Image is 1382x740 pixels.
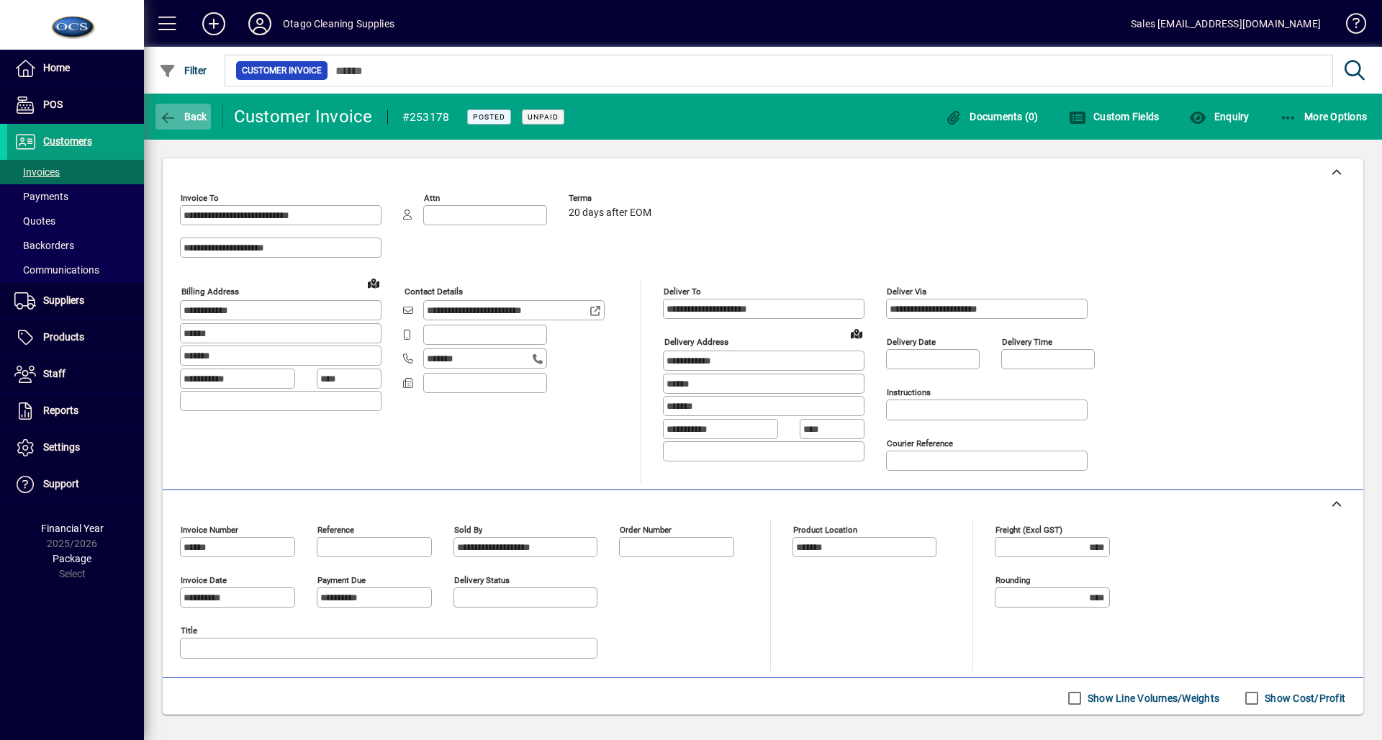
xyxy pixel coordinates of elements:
mat-label: Reference [317,525,354,535]
div: Sales [EMAIL_ADDRESS][DOMAIN_NAME] [1131,12,1321,35]
span: Products [43,331,84,343]
a: Quotes [7,209,144,233]
button: Filter [155,58,211,84]
div: #253178 [402,106,450,129]
a: Products [7,320,144,356]
span: Quotes [14,215,55,227]
div: Otago Cleaning Supplies [283,12,394,35]
span: Communications [14,264,99,276]
span: Home [43,62,70,73]
mat-label: Title [181,626,197,636]
a: Knowledge Base [1335,3,1364,50]
mat-label: Delivery date [887,337,936,347]
a: Settings [7,430,144,466]
span: Payments [14,191,68,202]
span: Financial Year [41,523,104,534]
button: More Options [1276,104,1371,130]
mat-label: Delivery time [1002,337,1052,347]
span: Posted [473,112,505,122]
mat-label: Product location [793,525,857,535]
span: Staff [43,368,66,379]
span: Customers [43,135,92,147]
span: Enquiry [1189,111,1249,122]
mat-label: Rounding [995,575,1030,585]
span: Reports [43,405,78,416]
span: Package [53,553,91,564]
span: Customer Invoice [242,63,322,78]
a: Reports [7,393,144,429]
mat-label: Courier Reference [887,438,953,448]
span: Invoices [14,166,60,178]
a: Invoices [7,160,144,184]
span: Documents (0) [945,111,1039,122]
span: Settings [43,441,80,453]
button: Enquiry [1185,104,1252,130]
mat-label: Invoice To [181,193,219,203]
a: Backorders [7,233,144,258]
mat-label: Freight (excl GST) [995,525,1062,535]
a: POS [7,87,144,123]
app-page-header-button: Back [144,104,223,130]
a: Support [7,466,144,502]
a: Communications [7,258,144,282]
span: Backorders [14,240,74,251]
mat-label: Attn [424,193,440,203]
a: Suppliers [7,283,144,319]
button: Documents (0) [941,104,1042,130]
mat-label: Sold by [454,525,482,535]
a: Staff [7,356,144,392]
label: Show Cost/Profit [1262,691,1345,705]
span: Terms [569,194,655,203]
label: Show Line Volumes/Weights [1085,691,1219,705]
button: Custom Fields [1065,104,1163,130]
span: Unpaid [528,112,559,122]
span: More Options [1280,111,1368,122]
a: Home [7,50,144,86]
span: Back [159,111,207,122]
span: Filter [159,65,207,76]
span: POS [43,99,63,110]
span: Custom Fields [1069,111,1160,122]
mat-label: Invoice number [181,525,238,535]
mat-label: Instructions [887,387,931,397]
a: View on map [362,271,385,294]
mat-label: Deliver via [887,286,926,297]
mat-label: Order number [620,525,672,535]
a: Payments [7,184,144,209]
a: View on map [845,322,868,345]
mat-label: Invoice date [181,575,227,585]
mat-label: Payment due [317,575,366,585]
span: Support [43,478,79,489]
button: Profile [237,11,283,37]
span: Suppliers [43,294,84,306]
button: Add [191,11,237,37]
button: Back [155,104,211,130]
mat-label: Deliver To [664,286,701,297]
div: Customer Invoice [234,105,373,128]
mat-label: Delivery status [454,575,510,585]
span: 20 days after EOM [569,207,651,219]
